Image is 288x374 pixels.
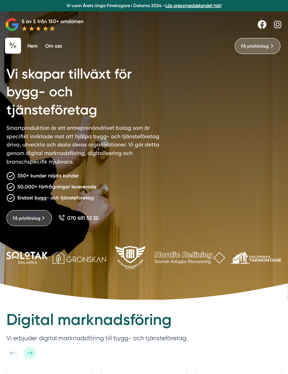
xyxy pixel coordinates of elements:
p: 350+ kunder nöjda kunder [17,172,79,180]
p: 5 av 5 från 150+ omdömen [22,18,84,26]
h1: Vi skapar tillväxt för bygg- och tjänsteföretag [6,58,161,124]
p: Smartproduktion är ett entreprenörsdrivet bolag som är specifikt inriktade mot att hjälpa bygg- o... [6,124,161,168]
a: Om oss [44,38,63,54]
span: Få prisförslag [13,215,41,222]
a: Läs pressmeddelandet här! [165,3,222,8]
span: 070 681 52 22 [67,215,98,221]
a: 070 681 52 22 [58,215,98,221]
a: Hem [26,38,39,54]
p: 50,000+ förfrågningar levererade [17,183,96,191]
a: Få prisförslag [235,38,281,54]
span: Få prisförslag [241,43,269,50]
p: Endast bygg- och tjänsteföretag [17,194,94,202]
h2: Digital marknadsföring [6,310,282,333]
p: Vi erbjuder digital marknadsföring till bygg- och tjänsteföretag. [6,333,282,343]
a: Få prisförslag [6,210,52,226]
p: Vi vann Årets Unga Företagare i Dalarna 2024 – [2,2,286,9]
